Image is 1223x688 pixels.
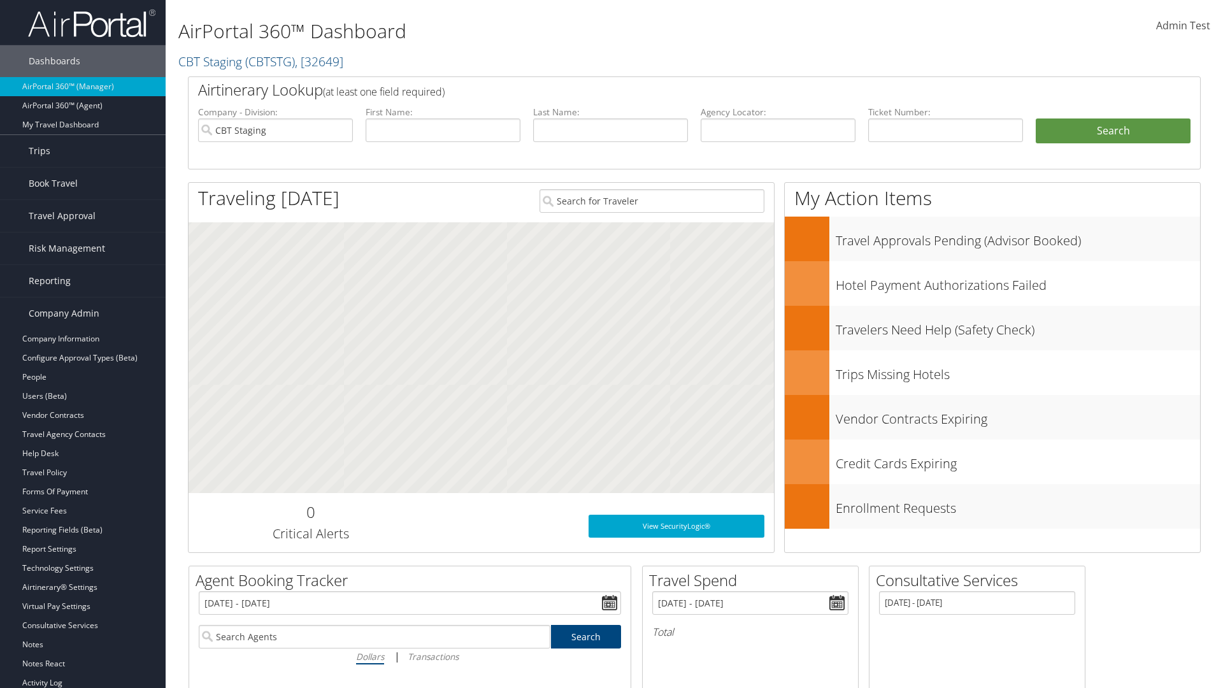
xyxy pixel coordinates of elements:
[701,106,855,118] label: Agency Locator:
[29,168,78,199] span: Book Travel
[652,625,848,639] h6: Total
[836,404,1200,428] h3: Vendor Contracts Expiring
[649,570,858,591] h2: Travel Spend
[178,53,343,70] a: CBT Staging
[29,265,71,297] span: Reporting
[868,106,1023,118] label: Ticket Number:
[785,350,1200,395] a: Trips Missing Hotels
[836,270,1200,294] h3: Hotel Payment Authorizations Failed
[785,306,1200,350] a: Travelers Need Help (Safety Check)
[356,650,384,663] i: Dollars
[29,297,99,329] span: Company Admin
[836,493,1200,517] h3: Enrollment Requests
[323,85,445,99] span: (at least one field required)
[785,185,1200,211] h1: My Action Items
[196,570,631,591] h2: Agent Booking Tracker
[540,189,764,213] input: Search for Traveler
[551,625,622,649] a: Search
[28,8,155,38] img: airportal-logo.png
[836,448,1200,473] h3: Credit Cards Expiring
[785,484,1200,529] a: Enrollment Requests
[589,515,764,538] a: View SecurityLogic®
[178,18,866,45] h1: AirPortal 360™ Dashboard
[29,233,105,264] span: Risk Management
[366,106,520,118] label: First Name:
[199,625,550,649] input: Search Agents
[29,200,96,232] span: Travel Approval
[1036,118,1191,144] button: Search
[29,135,50,167] span: Trips
[1156,6,1210,46] a: Admin Test
[198,185,340,211] h1: Traveling [DATE]
[245,53,295,70] span: ( CBTSTG )
[785,440,1200,484] a: Credit Cards Expiring
[836,315,1200,339] h3: Travelers Need Help (Safety Check)
[785,217,1200,261] a: Travel Approvals Pending (Advisor Booked)
[1156,18,1210,32] span: Admin Test
[295,53,343,70] span: , [ 32649 ]
[408,650,459,663] i: Transactions
[199,649,621,664] div: |
[533,106,688,118] label: Last Name:
[198,501,423,523] h2: 0
[198,525,423,543] h3: Critical Alerts
[836,226,1200,250] h3: Travel Approvals Pending (Advisor Booked)
[785,261,1200,306] a: Hotel Payment Authorizations Failed
[836,359,1200,383] h3: Trips Missing Hotels
[198,79,1106,101] h2: Airtinerary Lookup
[876,570,1085,591] h2: Consultative Services
[29,45,80,77] span: Dashboards
[785,395,1200,440] a: Vendor Contracts Expiring
[198,106,353,118] label: Company - Division:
